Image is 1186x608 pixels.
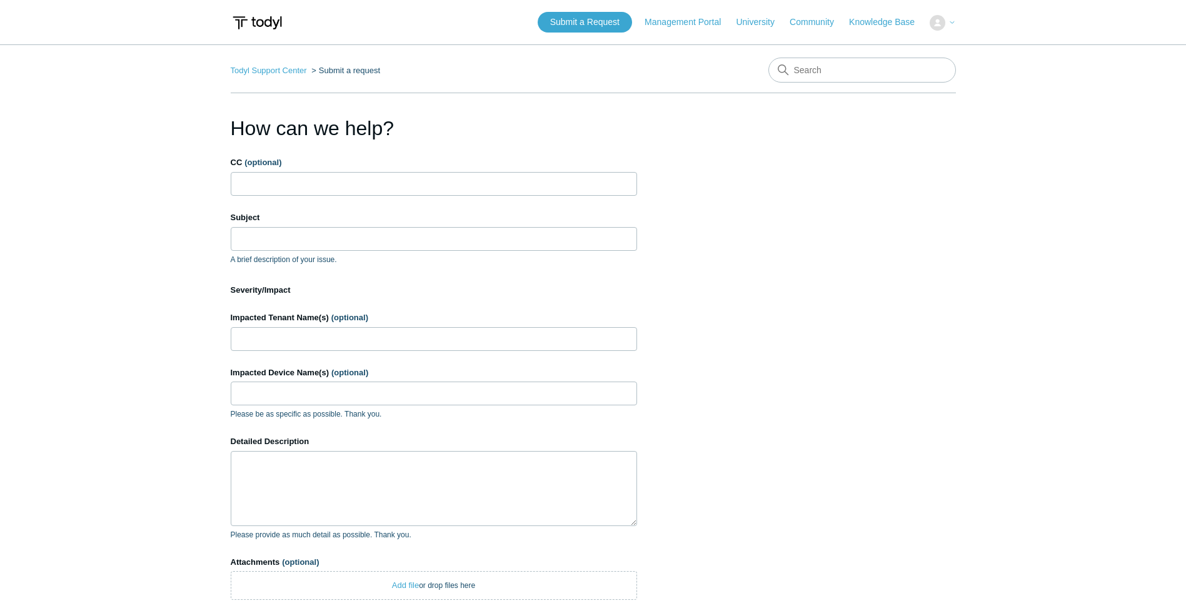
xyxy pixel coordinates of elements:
a: Todyl Support Center [231,66,307,75]
span: (optional) [282,557,319,567]
span: (optional) [244,158,281,167]
label: Impacted Tenant Name(s) [231,312,637,324]
a: Community [790,16,847,29]
p: Please be as specific as possible. Thank you. [231,408,637,420]
h1: How can we help? [231,113,637,143]
p: A brief description of your issue. [231,254,637,265]
img: Todyl Support Center Help Center home page [231,11,284,34]
a: Submit a Request [538,12,632,33]
a: University [736,16,786,29]
label: Severity/Impact [231,284,637,296]
label: Detailed Description [231,435,637,448]
label: Subject [231,211,637,224]
label: Attachments [231,556,637,569]
li: Submit a request [309,66,380,75]
a: Management Portal [645,16,733,29]
li: Todyl Support Center [231,66,309,75]
span: (optional) [331,368,368,377]
p: Please provide as much detail as possible. Thank you. [231,529,637,540]
label: Impacted Device Name(s) [231,367,637,379]
label: CC [231,156,637,169]
span: (optional) [331,313,368,322]
a: Knowledge Base [849,16,927,29]
input: Search [768,58,956,83]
